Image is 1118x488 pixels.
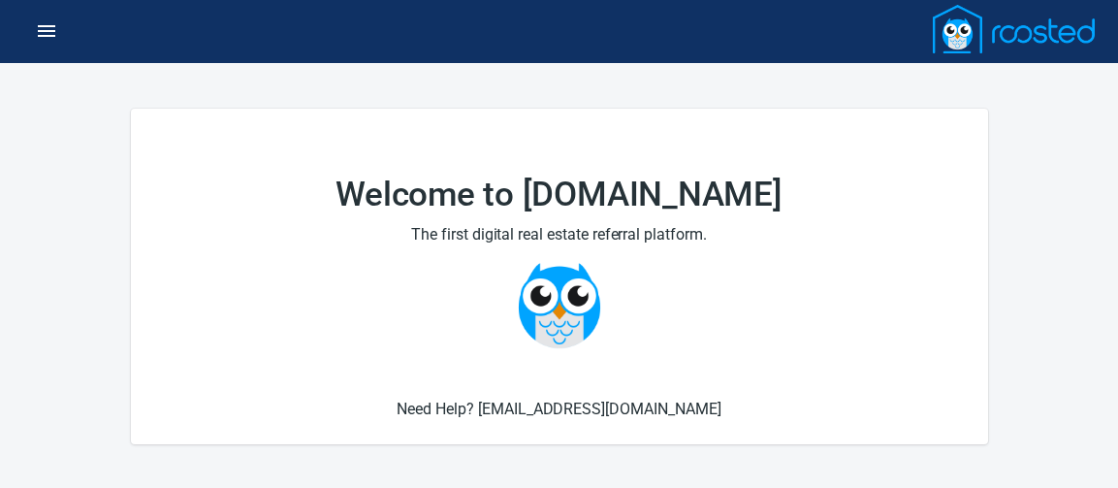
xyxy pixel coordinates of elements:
[1036,401,1103,473] iframe: Chat
[154,397,965,421] h6: Need Help? [EMAIL_ADDRESS][DOMAIN_NAME]
[933,5,1096,53] img: Logo
[177,176,942,214] h1: Welcome to [DOMAIN_NAME]
[516,262,603,349] img: Owlie
[177,222,942,246] h2: The first digital real estate referral platform.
